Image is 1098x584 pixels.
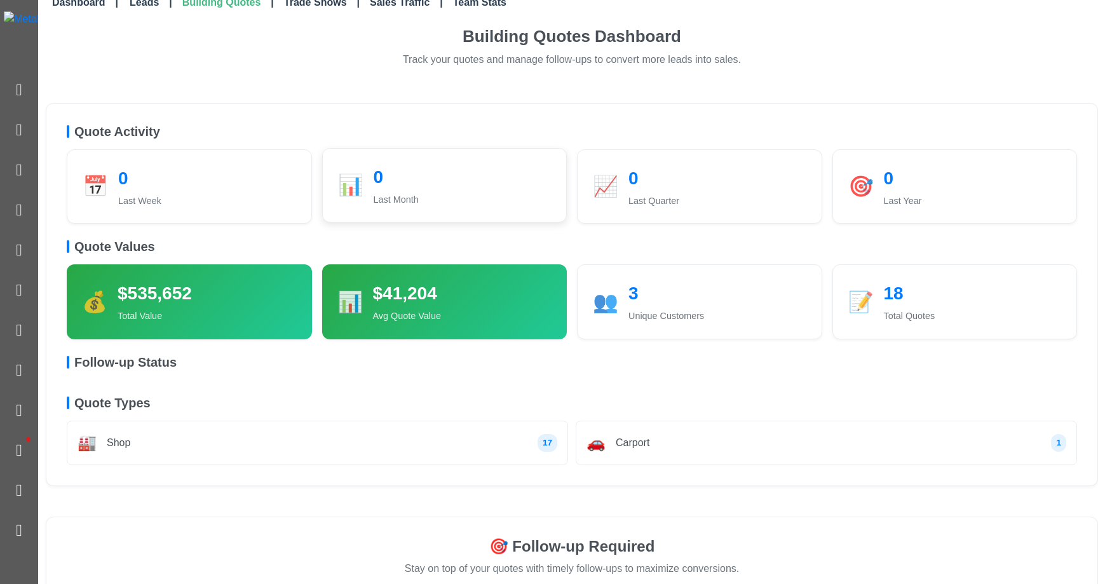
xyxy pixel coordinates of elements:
[46,52,1098,67] p: Track your quotes and manage follow-ups to convert more leads into sales.
[628,165,806,192] div: 0
[628,280,806,307] div: 3
[884,309,1062,323] div: Total Quotes
[46,27,1098,46] h3: Building Quotes Dashboard
[1051,434,1066,452] span: 1
[884,194,1062,208] div: Last Year
[83,171,108,201] div: 📅
[538,434,557,452] span: 17
[12,419,44,460] span: •
[118,280,297,307] div: $535,652
[373,309,552,323] div: Avg Quote Value
[616,435,649,451] span: Carport
[67,395,1077,411] h5: Quote Types
[118,309,297,323] div: Total Value
[586,431,606,454] div: 🚗
[67,538,1077,556] h4: 🎯 Follow-up Required
[374,193,552,207] div: Last Month
[78,431,97,454] div: 🏭
[338,170,363,200] div: 📊
[67,239,1077,254] h5: Quote Values
[593,171,618,201] div: 📈
[374,164,552,191] div: 0
[884,165,1062,192] div: 0
[337,287,363,317] div: 📊
[848,171,874,201] div: 🎯
[118,194,296,208] div: Last Week
[593,287,618,317] div: 👥
[884,280,1062,307] div: 18
[4,11,115,27] img: Metals Direct Inc Logo
[107,435,130,451] span: Shop
[82,287,107,317] div: 💰
[628,309,806,323] div: Unique Customers
[67,355,1077,370] h5: Follow-up Status
[373,280,552,307] div: $41,204
[67,561,1077,576] p: Stay on top of your quotes with timely follow-ups to maximize conversions.
[848,287,874,317] div: 📝
[118,165,296,192] div: 0
[67,124,1077,139] h5: Quote Activity
[628,194,806,208] div: Last Quarter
